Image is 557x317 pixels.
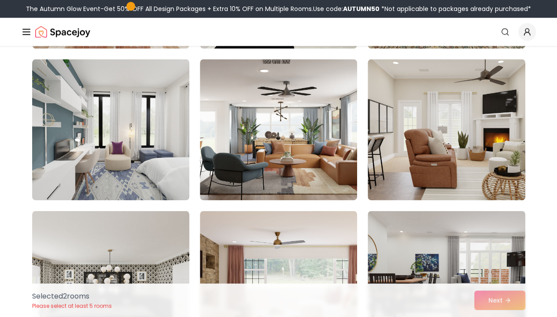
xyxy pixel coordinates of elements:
b: AUTUMN50 [343,4,380,13]
p: Selected 2 room s [32,291,112,302]
div: The Autumn Glow Event-Get 50% OFF All Design Packages + Extra 10% OFF on Multiple Rooms. [26,4,531,13]
span: *Not applicable to packages already purchased* [380,4,531,13]
img: Room room-10 [32,59,189,200]
img: Room room-11 [200,59,357,200]
span: Use code: [313,4,380,13]
img: Spacejoy Logo [35,23,90,41]
a: Spacejoy [35,23,90,41]
p: Please select at least 5 rooms [32,302,112,310]
nav: Global [21,18,536,46]
img: Room room-12 [368,59,525,200]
